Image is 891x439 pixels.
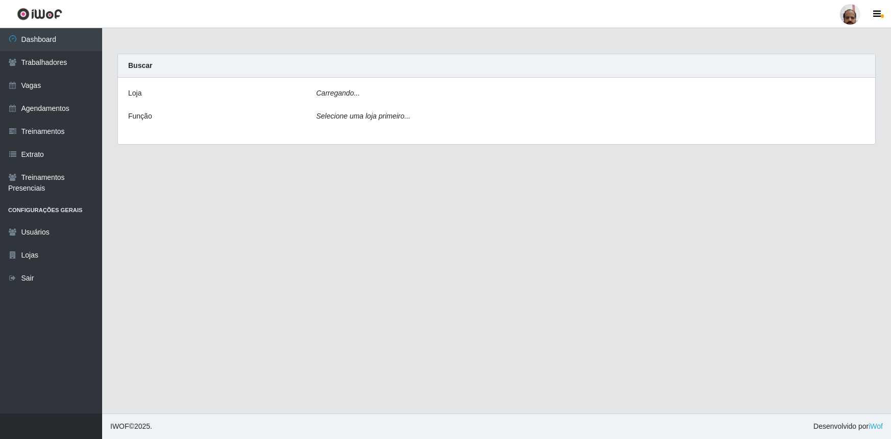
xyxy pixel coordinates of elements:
[869,422,883,430] a: iWof
[128,61,152,70] strong: Buscar
[813,421,883,432] span: Desenvolvido por
[17,8,62,20] img: CoreUI Logo
[316,112,410,120] i: Selecione uma loja primeiro...
[316,89,360,97] i: Carregando...
[110,422,129,430] span: IWOF
[128,111,152,122] label: Função
[110,421,152,432] span: © 2025 .
[128,88,141,99] label: Loja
